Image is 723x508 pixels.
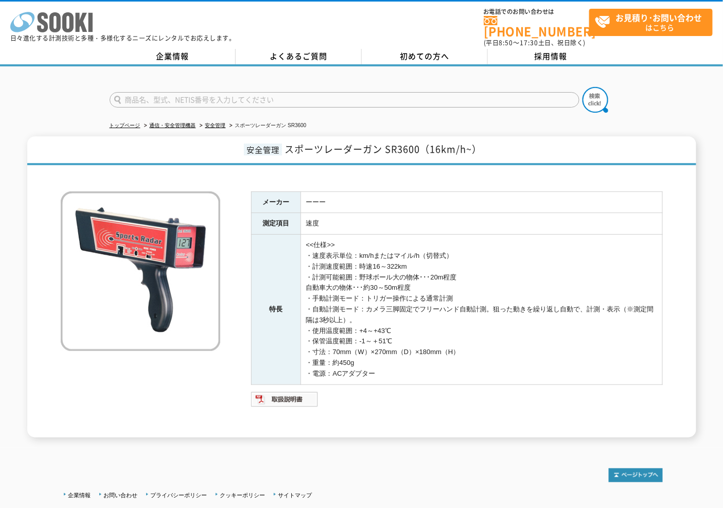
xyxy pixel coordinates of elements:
span: はこちら [595,9,712,35]
a: 通信・安全管理機器 [150,122,196,128]
img: スポーツレーダーガン SR3600 [61,191,220,351]
img: btn_search.png [583,87,608,113]
span: 安全管理 [244,144,282,155]
span: お電話でのお問い合わせは [484,9,589,15]
a: 企業情報 [68,492,91,498]
span: (平日 ～ 土日、祝日除く) [484,38,586,47]
input: 商品名、型式、NETIS番号を入力してください [110,92,579,108]
a: 企業情報 [110,49,236,64]
span: 17:30 [520,38,538,47]
img: 取扱説明書 [251,391,319,408]
a: お問い合わせ [104,492,138,498]
a: 採用情報 [488,49,614,64]
th: 特長 [251,235,301,384]
th: 測定項目 [251,213,301,235]
li: スポーツレーダーガン SR3600 [227,120,307,131]
strong: お見積り･お問い合わせ [616,11,702,24]
a: クッキーポリシー [220,492,266,498]
a: トップページ [110,122,140,128]
img: トップページへ [609,468,663,482]
a: 初めての方へ [362,49,488,64]
span: スポーツレーダーガン SR3600（16km/h~） [285,142,482,156]
span: 初めての方へ [400,50,449,62]
td: 速度 [301,213,662,235]
th: メーカー [251,191,301,213]
a: プライバシーポリシー [151,492,207,498]
a: よくあるご質問 [236,49,362,64]
td: <<仕様>> ・速度表示単位：km/hまたはマイル/h（切替式） ・計測速度範囲：時速16～322km ・計測可能範囲：野球ボール大の物体･･･20m程度 自動車大の物体･･･約30～50m程度... [301,235,662,384]
td: ーーー [301,191,662,213]
a: [PHONE_NUMBER] [484,16,589,37]
p: 日々進化する計測技術と多種・多様化するニーズにレンタルでお応えします。 [10,35,236,41]
a: 安全管理 [205,122,226,128]
a: サイトマップ [278,492,312,498]
a: 取扱説明書 [251,398,319,406]
a: お見積り･お問い合わせはこちら [589,9,713,36]
span: 8:50 [499,38,514,47]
